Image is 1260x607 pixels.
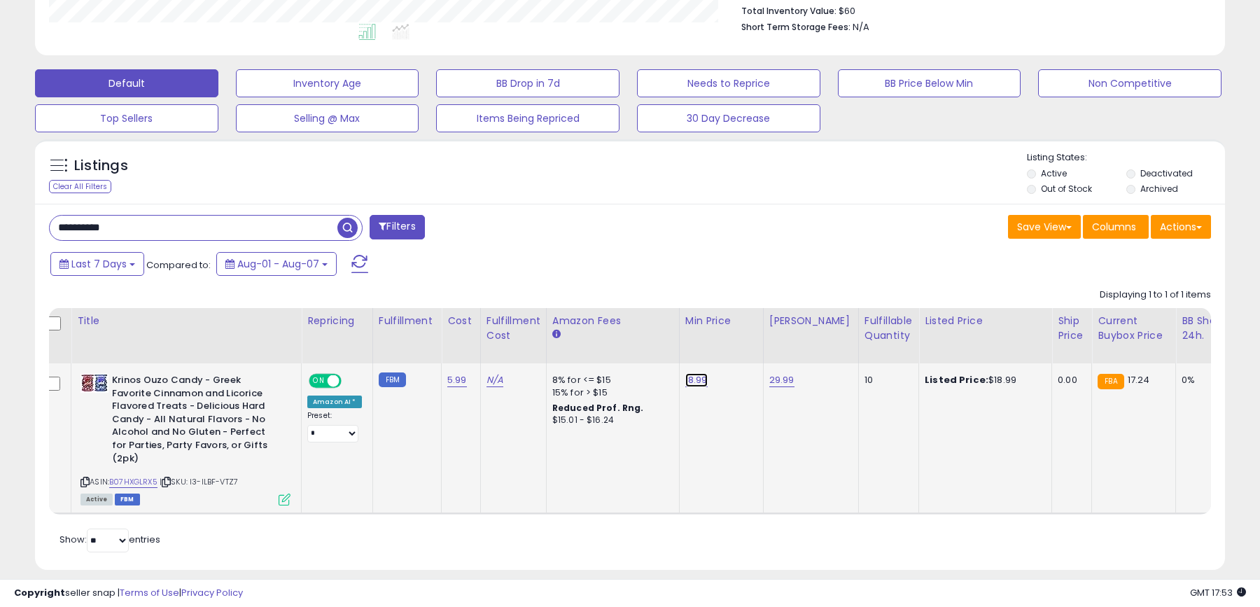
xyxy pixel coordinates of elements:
div: $18.99 [925,374,1041,386]
span: All listings currently available for purchase on Amazon [80,494,113,505]
button: Non Competitive [1038,69,1221,97]
div: Preset: [307,411,362,442]
button: Save View [1008,215,1081,239]
div: 8% for <= $15 [552,374,668,386]
button: 30 Day Decrease [637,104,820,132]
div: Displaying 1 to 1 of 1 items [1100,288,1211,302]
div: Current Buybox Price [1098,314,1170,343]
div: Fulfillable Quantity [864,314,913,343]
a: N/A [486,373,503,387]
div: Cost [447,314,475,328]
div: Repricing [307,314,367,328]
span: Show: entries [59,533,160,546]
span: Compared to: [146,258,211,272]
span: ON [310,375,328,387]
div: Amazon Fees [552,314,673,328]
div: 10 [864,374,908,386]
button: Inventory Age [236,69,419,97]
button: BB Price Below Min [838,69,1021,97]
span: Columns [1092,220,1136,234]
button: Aug-01 - Aug-07 [216,252,337,276]
h5: Listings [74,156,128,176]
div: seller snap | | [14,587,243,600]
div: $15.01 - $16.24 [552,414,668,426]
button: Needs to Reprice [637,69,820,97]
b: Krinos Ouzo Candy - Greek Favorite Cinnamon and Licorice Flavored Treats - Delicious Hard Candy -... [112,374,282,468]
button: BB Drop in 7d [436,69,619,97]
button: Last 7 Days [50,252,144,276]
div: Min Price [685,314,757,328]
a: B07HXGLRX5 [109,476,157,488]
a: Privacy Policy [181,586,243,599]
b: Listed Price: [925,373,988,386]
button: Default [35,69,218,97]
span: 2025-08-15 17:53 GMT [1190,586,1246,599]
button: Items Being Repriced [436,104,619,132]
p: Listing States: [1027,151,1224,165]
label: Deactivated [1140,167,1193,179]
button: Selling @ Max [236,104,419,132]
button: Actions [1151,215,1211,239]
b: Reduced Prof. Rng. [552,402,644,414]
strong: Copyright [14,586,65,599]
span: N/A [853,20,869,34]
div: Ship Price [1058,314,1086,343]
label: Out of Stock [1041,183,1092,195]
span: OFF [339,375,362,387]
b: Total Inventory Value: [741,5,836,17]
div: 0% [1182,374,1228,386]
div: Title [77,314,295,328]
img: 51eqf3HiS3L._SL40_.jpg [80,374,108,393]
b: Short Term Storage Fees: [741,21,850,33]
span: | SKU: I3-ILBF-VTZ7 [160,476,238,487]
small: FBA [1098,374,1123,389]
label: Active [1041,167,1067,179]
div: ASIN: [80,374,290,504]
span: FBM [115,494,140,505]
small: FBM [379,372,406,387]
div: [PERSON_NAME] [769,314,853,328]
label: Archived [1140,183,1178,195]
div: Amazon AI * [307,396,362,408]
a: 5.99 [447,373,467,387]
div: 15% for > $15 [552,386,668,399]
small: Amazon Fees. [552,328,561,341]
a: 29.99 [769,373,794,387]
button: Top Sellers [35,104,218,132]
a: Terms of Use [120,586,179,599]
li: $60 [741,1,1200,18]
div: Listed Price [925,314,1046,328]
button: Columns [1083,215,1149,239]
a: 18.99 [685,373,708,387]
div: BB Share 24h. [1182,314,1233,343]
span: Last 7 Days [71,257,127,271]
div: 0.00 [1058,374,1081,386]
button: Filters [370,215,424,239]
span: Aug-01 - Aug-07 [237,257,319,271]
div: Fulfillment Cost [486,314,540,343]
div: Fulfillment [379,314,435,328]
div: Clear All Filters [49,180,111,193]
span: 17.24 [1128,373,1150,386]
